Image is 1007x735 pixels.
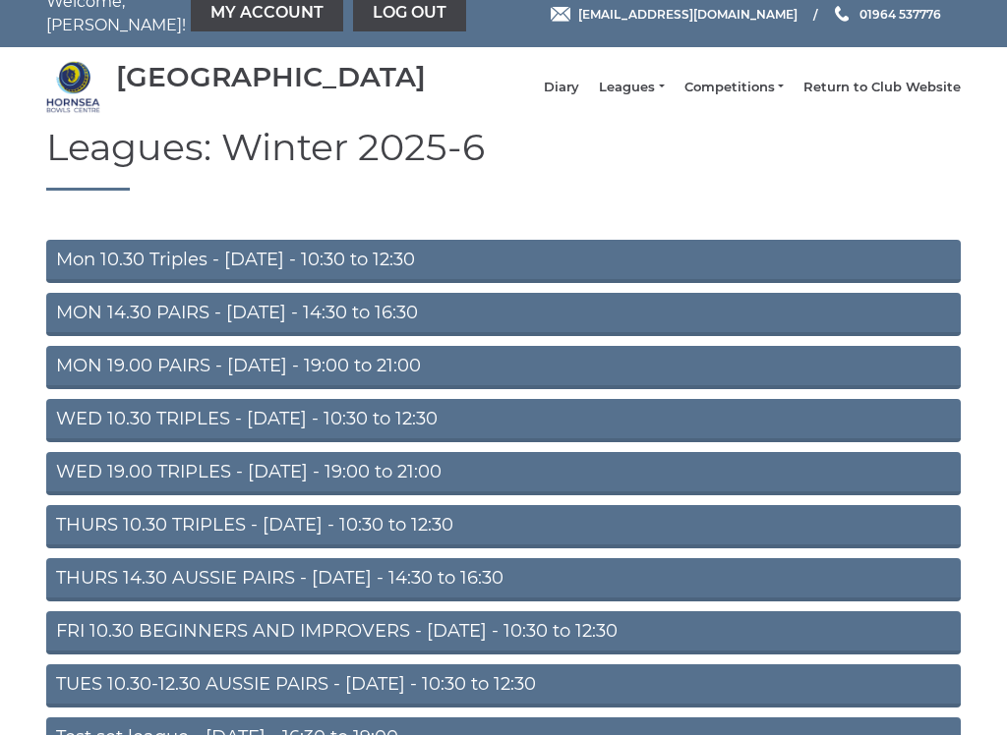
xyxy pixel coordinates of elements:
[46,60,100,114] img: Hornsea Bowls Centre
[578,6,798,21] span: [EMAIL_ADDRESS][DOMAIN_NAME]
[46,240,961,283] a: Mon 10.30 Triples - [DATE] - 10:30 to 12:30
[46,127,961,191] h1: Leagues: Winter 2025-6
[835,6,849,22] img: Phone us
[544,79,579,96] a: Diary
[684,79,784,96] a: Competitions
[551,5,798,24] a: Email [EMAIL_ADDRESS][DOMAIN_NAME]
[46,452,961,495] a: WED 19.00 TRIPLES - [DATE] - 19:00 to 21:00
[599,79,664,96] a: Leagues
[46,611,961,654] a: FRI 10.30 BEGINNERS AND IMPROVERS - [DATE] - 10:30 to 12:30
[803,79,961,96] a: Return to Club Website
[46,346,961,389] a: MON 19.00 PAIRS - [DATE] - 19:00 to 21:00
[46,399,961,442] a: WED 10.30 TRIPLES - [DATE] - 10:30 to 12:30
[859,6,941,21] span: 01964 537776
[46,505,961,548] a: THURS 10.30 TRIPLES - [DATE] - 10:30 to 12:30
[46,558,961,601] a: THURS 14.30 AUSSIE PAIRS - [DATE] - 14:30 to 16:30
[46,664,961,707] a: TUES 10.30-12.30 AUSSIE PAIRS - [DATE] - 10:30 to 12:30
[46,293,961,336] a: MON 14.30 PAIRS - [DATE] - 14:30 to 16:30
[116,62,426,92] div: [GEOGRAPHIC_DATA]
[551,7,570,22] img: Email
[832,5,941,24] a: Phone us 01964 537776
